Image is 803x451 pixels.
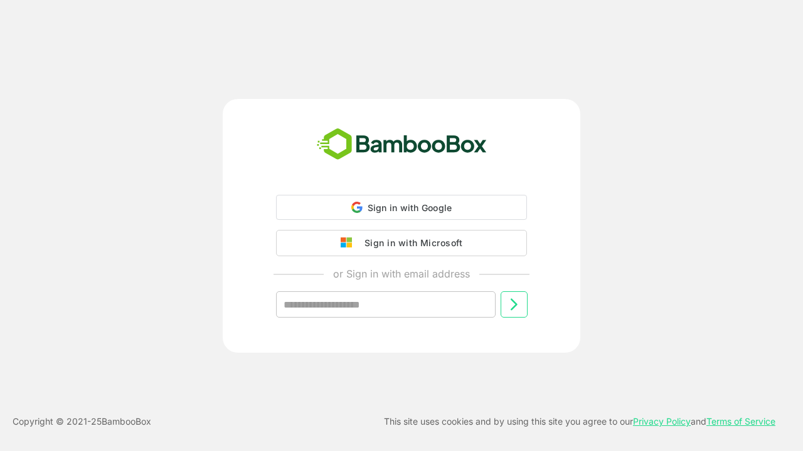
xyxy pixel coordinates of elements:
img: google [341,237,358,249]
a: Privacy Policy [633,416,691,427]
button: Sign in with Microsoft [276,230,527,256]
a: Terms of Service [706,416,775,427]
img: bamboobox [310,124,494,165]
div: Sign in with Google [276,195,527,220]
span: Sign in with Google [368,202,452,213]
p: Copyright © 2021- 25 BambooBox [13,414,151,429]
p: or Sign in with email address [333,266,470,281]
p: This site uses cookies and by using this site you agree to our and [384,414,775,429]
div: Sign in with Microsoft [358,235,462,251]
